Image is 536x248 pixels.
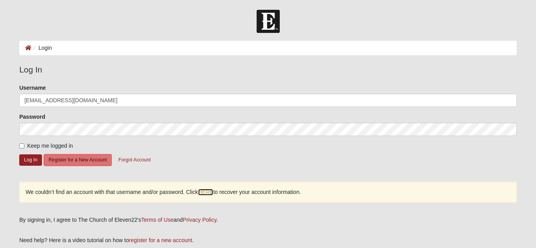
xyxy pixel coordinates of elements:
[141,217,173,223] a: Terms of Use
[27,143,73,149] span: Keep me logged in
[113,154,156,166] button: Forgot Account
[19,113,45,121] label: Password
[19,216,517,224] div: By signing in, I agree to The Church of Eleven22's and .
[198,189,213,196] a: HERE
[19,154,42,166] button: Log In
[19,143,24,148] input: Keep me logged in
[31,44,52,52] li: Login
[183,217,217,223] a: Privacy Policy
[19,236,517,244] p: Need help? Here is a video tutorial on how to .
[19,182,517,203] div: We couldn’t find an account with that username and/or password. Click to recover your account inf...
[44,154,112,166] button: Register for a New Account
[19,84,46,92] label: Username
[129,237,192,243] a: register for a new account
[257,10,280,33] img: Church of Eleven22 Logo
[19,63,517,76] legend: Log In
